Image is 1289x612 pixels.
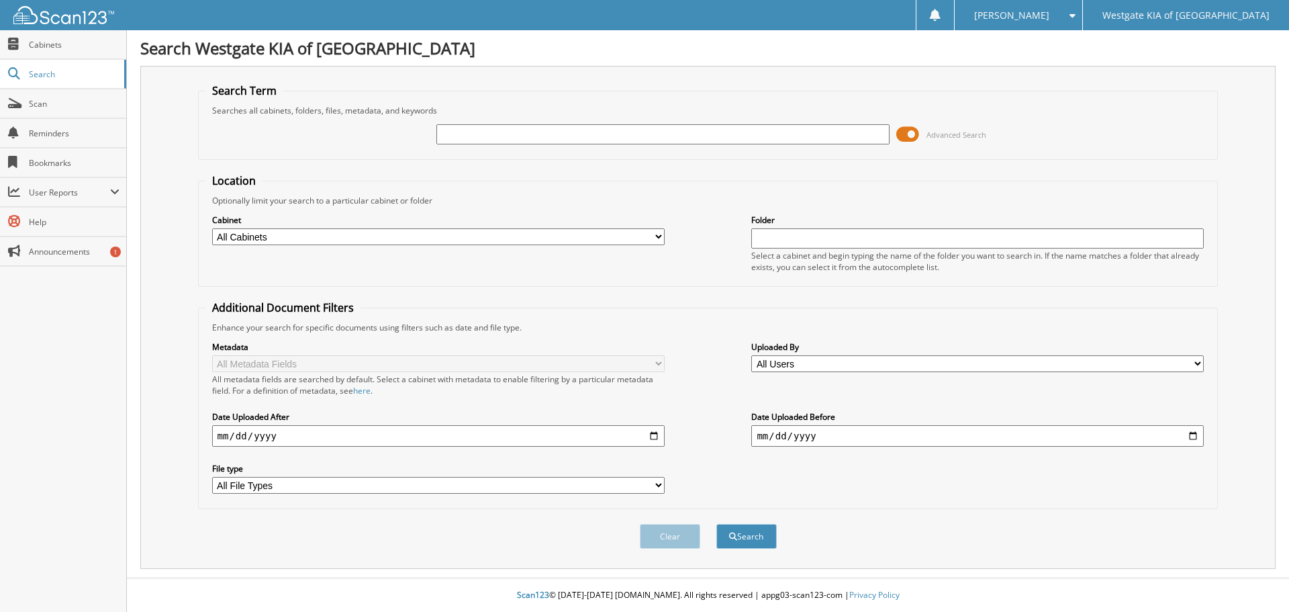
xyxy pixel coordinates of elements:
legend: Location [205,173,262,188]
div: Optionally limit your search to a particular cabinet or folder [205,195,1211,206]
span: Announcements [29,246,120,257]
span: Search [29,69,117,80]
input: start [212,425,665,447]
div: © [DATE]-[DATE] [DOMAIN_NAME]. All rights reserved | appg03-scan123-com | [127,579,1289,612]
div: All metadata fields are searched by default. Select a cabinet with metadata to enable filtering b... [212,374,665,396]
div: 1 [110,247,121,257]
div: Enhance your search for specific documents using filters such as date and file type. [205,322,1211,333]
div: Select a cabinet and begin typing the name of the folder you want to search in. If the name match... [751,250,1204,273]
label: Date Uploaded After [212,411,665,423]
a: here [353,385,371,396]
span: Cabinets [29,39,120,50]
button: Search [716,524,777,549]
span: Westgate KIA of [GEOGRAPHIC_DATA] [1102,11,1270,19]
button: Clear [640,524,700,549]
span: Bookmarks [29,157,120,169]
h1: Search Westgate KIA of [GEOGRAPHIC_DATA] [140,37,1276,59]
label: Cabinet [212,214,665,226]
span: Scan123 [517,589,549,601]
span: Reminders [29,128,120,139]
span: User Reports [29,187,110,198]
a: Privacy Policy [849,589,900,601]
label: Metadata [212,341,665,353]
span: Help [29,216,120,228]
span: Scan [29,98,120,110]
label: Folder [751,214,1204,226]
span: [PERSON_NAME] [974,11,1049,19]
legend: Additional Document Filters [205,300,361,315]
img: scan123-logo-white.svg [13,6,114,24]
div: Searches all cabinets, folders, files, metadata, and keywords [205,105,1211,116]
label: Uploaded By [751,341,1204,353]
span: Advanced Search [926,130,986,140]
legend: Search Term [205,83,283,98]
label: Date Uploaded Before [751,411,1204,423]
input: end [751,425,1204,447]
label: File type [212,463,665,474]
